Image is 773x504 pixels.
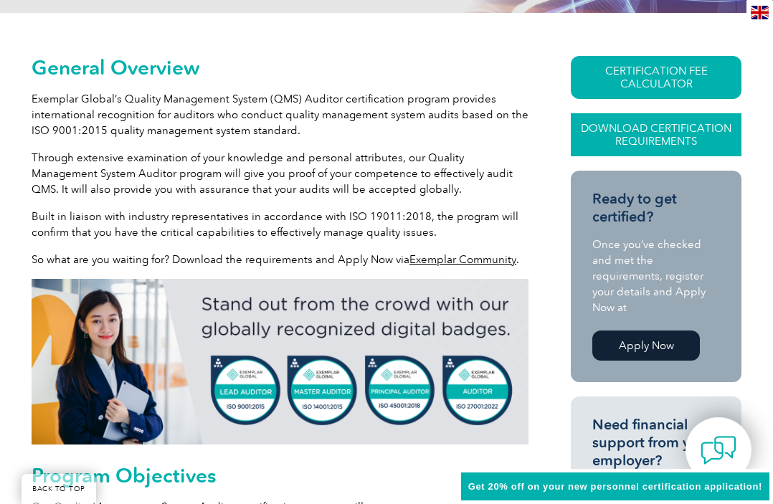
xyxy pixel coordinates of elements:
a: BACK TO TOP [22,474,96,504]
a: Exemplar Community [409,253,516,266]
p: So what are you waiting for? Download the requirements and Apply Now via . [32,252,528,267]
h2: Program Objectives [32,464,528,487]
h3: Ready to get certified? [592,190,720,226]
a: Apply Now [592,331,700,361]
h2: General Overview [32,56,528,79]
p: Through extensive examination of your knowledge and personal attributes, our Quality Management S... [32,150,528,197]
img: contact-chat.png [701,432,736,468]
img: en [751,6,769,19]
p: Built in liaison with industry representatives in accordance with ISO 19011:2018, the program wil... [32,209,528,240]
a: CERTIFICATION FEE CALCULATOR [571,56,741,99]
span: Get 20% off on your new personnel certification application! [468,481,762,492]
img: badges [32,279,528,444]
p: Exemplar Global’s Quality Management System (QMS) Auditor certification program provides internat... [32,91,528,138]
p: Once you’ve checked and met the requirements, register your details and Apply Now at [592,237,720,315]
a: Download Certification Requirements [571,113,741,156]
h3: Need financial support from your employer? [592,416,720,470]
